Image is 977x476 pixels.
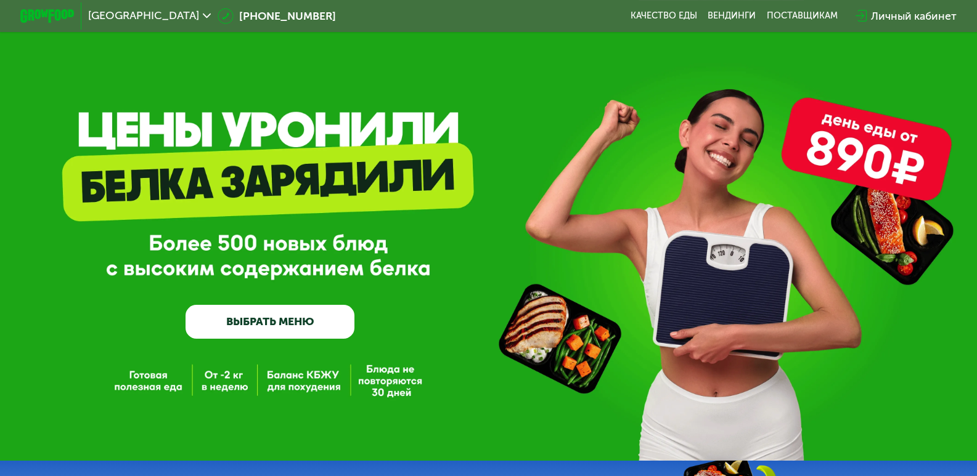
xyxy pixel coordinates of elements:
div: Личный кабинет [871,8,957,24]
a: Качество еды [631,10,697,22]
a: ВЫБРАТЬ МЕНЮ [186,305,354,339]
a: [PHONE_NUMBER] [218,8,336,24]
div: поставщикам [767,10,838,22]
a: Вендинги [708,10,756,22]
span: [GEOGRAPHIC_DATA] [88,10,199,22]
